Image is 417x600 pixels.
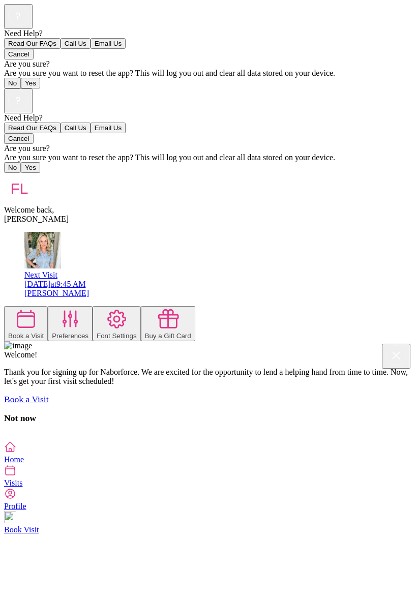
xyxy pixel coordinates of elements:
div: Are you sure you want to reset the app? This will log you out and clear all data stored on your d... [4,153,413,162]
button: Book a Visit [4,306,48,341]
button: No [4,162,21,173]
p: Thank you for signing up for Naborforce. We are excited for the opportunity to lend a helping han... [4,368,413,386]
a: Book a Visit [4,394,49,404]
div: [PERSON_NAME] [4,215,413,224]
span: Profile [4,502,26,511]
div: Next Visit [24,271,413,280]
button: Email Us [91,38,126,49]
div: Book a Visit [8,332,44,340]
button: No [4,78,21,88]
div: Welcome! [4,350,413,359]
div: Are you sure? [4,144,413,153]
button: Buy a Gift Card [141,306,195,341]
div: Buy a Gift Card [145,332,191,340]
span: Book Visit [4,525,39,534]
button: Read Our FAQs [4,123,61,133]
a: Not now [4,413,36,423]
a: Visits [4,464,413,487]
img: avatar [4,173,35,203]
button: Font Settings [93,306,141,341]
div: [DATE] at 9:45 AM [24,280,413,289]
button: Preferences [48,306,93,341]
button: Yes [21,78,40,88]
div: Welcome back, [4,205,413,215]
button: Read Our FAQs [4,38,61,49]
div: Are you sure? [4,59,413,69]
div: Are you sure you want to reset the app? This will log you out and clear all data stored on your d... [4,69,413,78]
a: Profile [4,488,413,511]
a: avatar [24,261,61,270]
div: Need Help? [4,29,413,38]
button: Cancel [4,49,34,59]
button: Cancel [4,133,34,144]
div: Need Help? [4,113,413,123]
a: avatarNext Visit[DATE]at9:45 AM[PERSON_NAME] [24,261,413,298]
span: Home [4,455,24,464]
button: Call Us [61,38,91,49]
div: [PERSON_NAME] [24,289,413,298]
img: avatar [24,232,61,268]
button: Yes [21,162,40,173]
button: Call Us [61,123,91,133]
div: Font Settings [97,332,137,340]
span: Visits [4,478,22,487]
img: image [4,341,32,350]
div: Preferences [52,332,88,340]
button: Email Us [91,123,126,133]
a: Home [4,441,413,464]
a: Book Visit [4,511,413,534]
